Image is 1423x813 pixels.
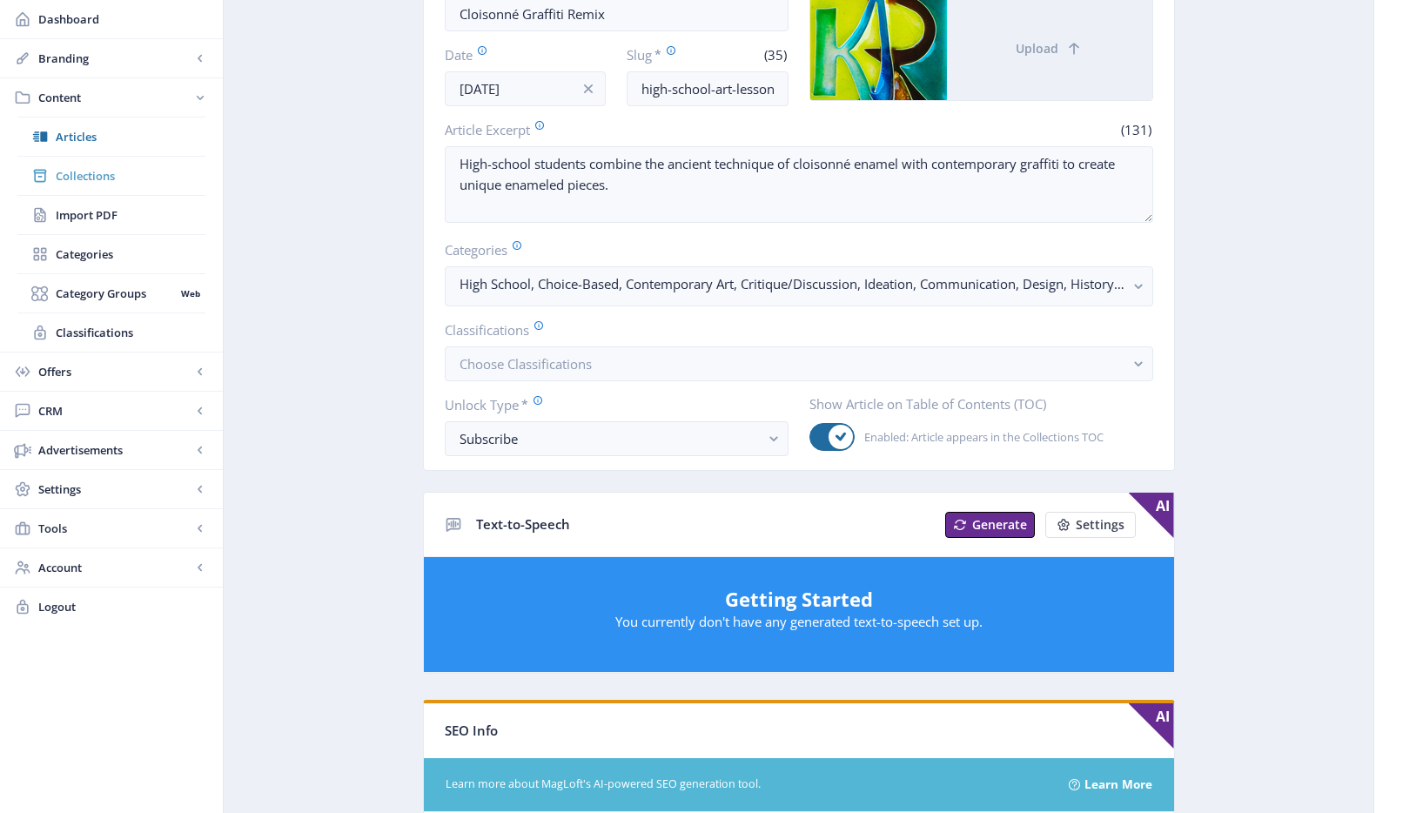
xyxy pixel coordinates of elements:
[38,441,191,459] span: Advertisements
[460,355,592,373] span: Choose Classifications
[175,285,205,302] nb-badge: Web
[762,46,789,64] span: (35)
[580,80,597,97] nb-icon: info
[56,167,205,185] span: Collections
[17,157,205,195] a: Collections
[571,71,606,106] button: info
[445,120,792,139] label: Article Excerpt
[38,480,191,498] span: Settings
[1129,703,1174,749] span: AI
[17,118,205,156] a: Articles
[972,518,1027,532] span: Generate
[38,598,209,615] span: Logout
[445,240,1139,259] label: Categories
[38,50,191,67] span: Branding
[1016,42,1058,56] span: Upload
[855,427,1104,447] span: Enabled: Article appears in the Collections TOC
[441,585,1157,613] h5: Getting Started
[445,266,1153,306] button: High School, Choice-Based, Contemporary Art, Critique/Discussion, Ideation, Communication, Design...
[627,71,789,106] input: this-is-how-a-slug-looks-like
[945,512,1035,538] button: Generate
[17,196,205,234] a: Import PDF
[1118,121,1153,138] span: (131)
[1035,512,1136,538] a: New page
[445,346,1153,381] button: Choose Classifications
[445,395,775,414] label: Unlock Type
[1129,493,1174,538] span: AI
[441,613,1157,630] p: You currently don't have any generated text-to-speech set up.
[476,515,570,533] span: Text-to-Speech
[1076,518,1124,532] span: Settings
[627,45,701,64] label: Slug
[423,492,1175,674] app-collection-view: Text-to-Speech
[935,512,1035,538] a: New page
[38,402,191,420] span: CRM
[56,324,205,341] span: Classifications
[460,273,1124,294] nb-select-label: High School, Choice-Based, Contemporary Art, Critique/Discussion, Ideation, Communication, Design...
[56,206,205,224] span: Import PDF
[1045,512,1136,538] button: Settings
[38,10,209,28] span: Dashboard
[56,285,175,302] span: Category Groups
[17,235,205,273] a: Categories
[809,395,1139,413] label: Show Article on Table of Contents (TOC)
[38,363,191,380] span: Offers
[56,128,205,145] span: Articles
[445,45,593,64] label: Date
[38,520,191,537] span: Tools
[445,71,607,106] input: Publishing Date
[460,428,760,449] div: Subscribe
[445,421,789,456] button: Subscribe
[445,722,498,739] span: SEO Info
[38,559,191,576] span: Account
[56,245,205,263] span: Categories
[38,89,191,106] span: Content
[445,320,1139,339] label: Classifications
[17,274,205,312] a: Category GroupsWeb
[17,313,205,352] a: Classifications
